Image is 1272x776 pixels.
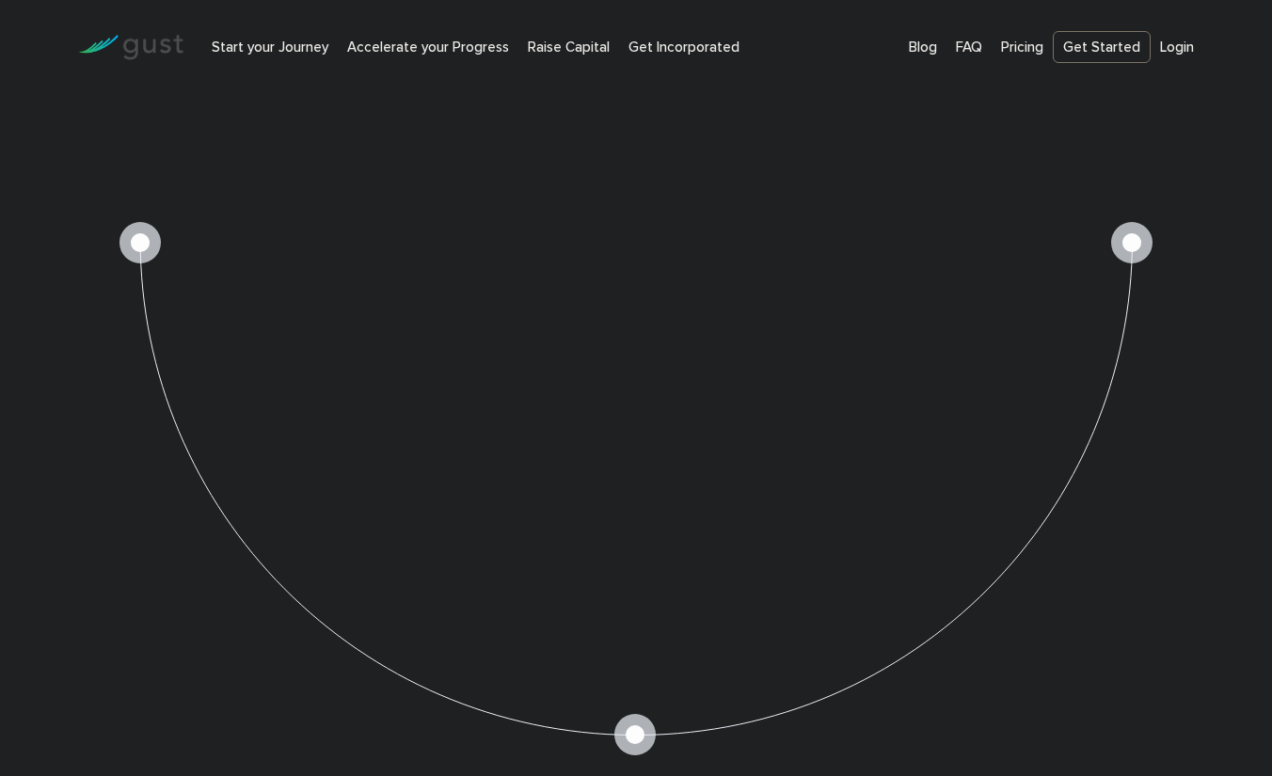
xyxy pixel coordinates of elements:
[354,340,918,388] span: Legal
[354,297,918,430] h1: All the Tools You’ll Need
[354,554,918,599] div: Easily file online for a new [US_STATE] C-Corporation and EIN [DATE]
[1053,31,1151,64] a: Get Started
[347,39,509,55] a: Accelerate your Progress
[909,39,937,55] a: Blog
[212,39,328,55] a: Start your Journey
[956,39,982,55] a: FAQ
[78,35,183,60] img: Gust Logo
[484,492,788,539] a: Get Incorporated for $450
[528,39,610,55] a: Raise Capital
[628,39,739,55] a: Get Incorporated
[501,217,771,252] img: Gust Launch Logo
[354,443,918,469] p: Everything you need to start, incorporate and grow your startup
[1160,39,1194,55] a: Login
[1001,39,1043,55] a: Pricing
